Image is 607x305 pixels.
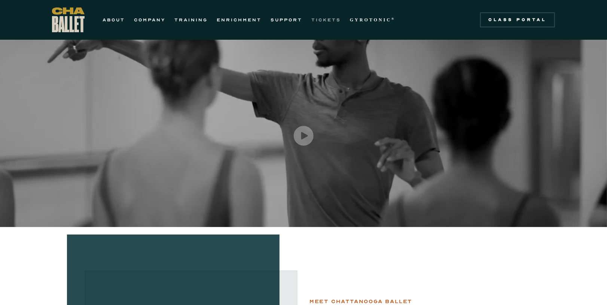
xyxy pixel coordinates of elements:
[271,15,302,24] a: SUPPORT
[174,15,208,24] a: TRAINING
[134,15,165,24] a: COMPANY
[391,17,396,21] sup: ®
[103,15,125,24] a: ABOUT
[350,15,396,24] a: GYROTONIC®
[311,15,341,24] a: TICKETS
[52,7,85,32] a: home
[485,17,550,23] div: Class Portal
[217,15,262,24] a: ENRICHMENT
[480,12,555,27] a: Class Portal
[350,17,391,22] strong: GYROTONIC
